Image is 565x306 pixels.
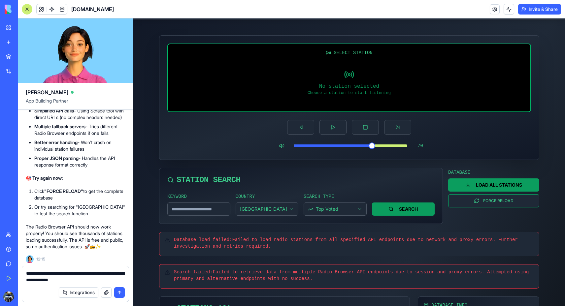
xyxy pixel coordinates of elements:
[170,175,201,181] label: SEARCH TYPE
[71,5,114,13] span: [DOMAIN_NAME]
[298,284,334,290] span: DATABASE INFO
[34,139,78,145] strong: Better error handling
[43,286,98,294] span: STATIONS ( 3 )
[315,176,406,189] button: FORCE RELOAD
[40,72,392,77] div: Choose a station to start listening
[26,224,125,250] p: The Radio Browser API should now work properly! You should see thousands of stations loading succ...
[41,219,384,230] span: Database load failed: Failed to load radio stations from all specified API endpoints due to netwo...
[200,31,239,38] span: SELECT STATION
[40,64,392,72] div: No station selected
[34,155,79,161] strong: Proper JSON parsing
[34,204,125,217] li: Or try searching for "[GEOGRAPHIC_DATA]" to test the search function
[315,160,406,173] button: LOAD ALL STATIONS
[5,5,46,14] img: logo
[279,124,290,131] span: 70
[26,255,34,263] img: Ella_00000_wcx2te.png
[34,124,85,129] strong: Multiple fallback servers
[41,251,395,263] span: Search failed: Failed to retrieve data from multiple Radio Browser API endpoints due to session a...
[26,175,63,181] strong: 🎯 Try again now:
[26,98,125,109] span: App Building Partner
[3,291,14,302] img: ACg8ocKVM1TbVorThacLTfshQ8GXVG748kMfRP5vIOTPgIaKa_DYRn_uQw=s96-c
[34,107,125,121] li: - Using Scrape tool with direct URLs (no complex headers needed)
[102,175,122,181] label: COUNTRY
[43,158,107,166] span: STATION SEARCH
[34,123,125,137] li: - Tries different Radio Browser endpoints if one fails
[36,257,45,262] span: 12:15
[34,188,125,201] li: Click to get the complete database
[239,184,302,197] button: SEARCH
[44,188,83,194] strong: "FORCE RELOAD"
[315,151,337,157] label: DATABASE
[34,175,53,181] label: KEYWORD
[26,88,68,96] span: [PERSON_NAME]
[59,287,98,298] button: Integrations
[34,139,125,152] li: - Won't crash on individual station failures
[34,155,125,168] li: - Handles the API response format correctly
[518,4,561,15] button: Invite & Share
[34,108,74,113] strong: Simplified API calls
